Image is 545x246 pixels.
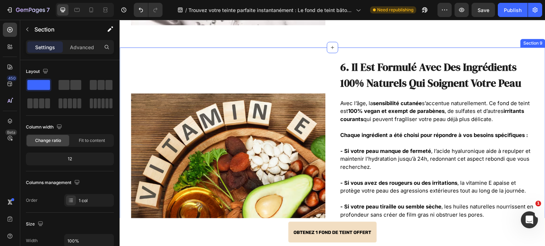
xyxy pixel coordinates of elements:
[220,39,414,72] h2: 6. Il Est Formulé Avec Des Ingrédients 100% Naturels Qui Soignent Votre Peau
[221,159,414,175] p: , la vitamine E apaise et protège votre peau des agressions extérieures tout au long de la journée.
[173,203,253,222] a: OBTENEZ 1 FOND DE TEINT OFFERT
[26,219,45,229] div: Size
[377,7,413,13] span: Need republishing
[221,183,414,199] p: , les huiles naturelles nourrissent en profondeur sans créer de film gras ni obstruer les pores.
[472,3,495,17] button: Save
[221,160,338,166] strong: - Si vous avez des rougeurs ou des irritations
[26,178,81,188] div: Columns management
[27,154,112,164] div: 12
[221,127,414,151] p: , l’acide hyaluronique aide à repulper et maintenir l’hydratation jusqu’à 24h, redonnant cet aspe...
[3,3,53,17] button: 7
[521,211,538,228] iframe: Intercom live chat
[221,183,322,190] strong: - Si votre peau tiraille ou semble sèche
[229,88,325,95] strong: 100% vegan et exempt de parabènes
[253,80,302,87] strong: sensibilité cutanée
[26,122,64,132] div: Column width
[35,44,55,51] p: Settings
[26,238,38,244] div: Width
[120,20,545,246] iframe: Design area
[221,112,408,119] strong: Chaque ingrédient a été choisi pour répondre à vos besoins spécifiques :
[478,7,489,13] span: Save
[134,3,163,17] div: Undo/Redo
[185,6,187,14] span: /
[5,130,17,135] div: Beta
[26,67,50,76] div: Layout
[188,6,353,14] span: Trouvez votre teinte parfaite instantanément : Le fond de teint bâton révolutionnaire 2-en-1 qui ...
[70,44,94,51] p: Advanced
[221,88,404,103] strong: irritants courants
[504,6,522,14] div: Publish
[46,6,50,14] p: 7
[402,20,424,27] div: Section 9
[178,211,248,216] span: OBTENEZ 1 FOND DE TEINT OFFERT
[7,75,17,81] div: 450
[79,198,112,204] div: 1 col
[79,137,105,144] span: Fit to content
[498,3,528,17] button: Publish
[34,25,93,34] p: Section
[221,80,414,104] p: Avec l’âge, la s’accentue naturellement. Ce fond de teint est , de sulfates et d’autres qui peuve...
[35,137,61,144] span: Change ratio
[26,197,38,204] div: Order
[221,128,312,135] strong: - Si votre peau manque de fermeté
[535,201,541,206] span: 1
